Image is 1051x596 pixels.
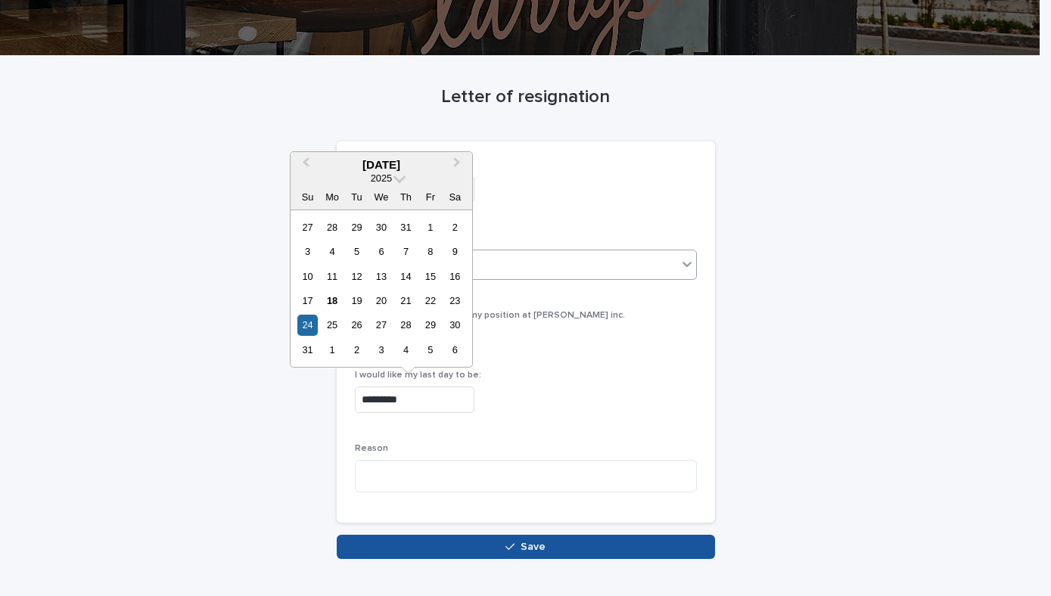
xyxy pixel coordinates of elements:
[322,217,342,237] div: Choose Monday, July 28th, 2025
[445,290,465,311] div: Choose Saturday, August 23rd, 2025
[297,187,318,207] div: Su
[297,241,318,262] div: Choose Sunday, August 3rd, 2025
[347,315,367,335] div: Choose Tuesday, August 26th, 2025
[322,266,342,287] div: Choose Monday, August 11th, 2025
[445,340,465,360] div: Choose Saturday, September 6th, 2025
[445,187,465,207] div: Sa
[371,187,391,207] div: We
[297,340,318,360] div: Choose Sunday, August 31st, 2025
[371,340,391,360] div: Choose Wednesday, September 3rd, 2025
[297,290,318,311] div: Choose Sunday, August 17th, 2025
[322,187,342,207] div: Mo
[291,158,472,172] div: [DATE]
[396,266,416,287] div: Choose Thursday, August 14th, 2025
[445,217,465,237] div: Choose Saturday, August 2nd, 2025
[396,217,416,237] div: Choose Thursday, July 31st, 2025
[347,217,367,237] div: Choose Tuesday, July 29th, 2025
[297,315,318,335] div: Choose Sunday, August 24th, 2025
[355,371,481,380] span: I would like my last day to be:
[420,315,440,335] div: Choose Friday, August 29th, 2025
[446,154,471,178] button: Next Month
[355,311,625,320] span: I would like to resign from my position at [PERSON_NAME] inc.
[371,172,392,184] span: 2025
[521,542,546,552] span: Save
[396,187,416,207] div: Th
[420,241,440,262] div: Choose Friday, August 8th, 2025
[322,290,342,311] div: Choose Monday, August 18th, 2025
[371,290,391,311] div: Choose Wednesday, August 20th, 2025
[445,266,465,287] div: Choose Saturday, August 16th, 2025
[445,315,465,335] div: Choose Saturday, August 30th, 2025
[355,444,388,453] span: Reason
[371,266,391,287] div: Choose Wednesday, August 13th, 2025
[420,187,440,207] div: Fr
[371,315,391,335] div: Choose Wednesday, August 27th, 2025
[322,241,342,262] div: Choose Monday, August 4th, 2025
[371,217,391,237] div: Choose Wednesday, July 30th, 2025
[371,241,391,262] div: Choose Wednesday, August 6th, 2025
[396,290,416,311] div: Choose Thursday, August 21st, 2025
[322,315,342,335] div: Choose Monday, August 25th, 2025
[420,266,440,287] div: Choose Friday, August 15th, 2025
[295,215,467,362] div: month 2025-08
[347,340,367,360] div: Choose Tuesday, September 2nd, 2025
[297,266,318,287] div: Choose Sunday, August 10th, 2025
[396,340,416,360] div: Choose Thursday, September 4th, 2025
[297,217,318,237] div: Choose Sunday, July 27th, 2025
[420,290,440,311] div: Choose Friday, August 22nd, 2025
[420,340,440,360] div: Choose Friday, September 5th, 2025
[420,217,440,237] div: Choose Friday, August 1st, 2025
[292,154,316,178] button: Previous Month
[347,266,367,287] div: Choose Tuesday, August 12th, 2025
[347,187,367,207] div: Tu
[347,290,367,311] div: Choose Tuesday, August 19th, 2025
[337,86,715,108] h1: Letter of resignation
[396,241,416,262] div: Choose Thursday, August 7th, 2025
[337,535,715,559] button: Save
[347,241,367,262] div: Choose Tuesday, August 5th, 2025
[322,340,342,360] div: Choose Monday, September 1st, 2025
[396,315,416,335] div: Choose Thursday, August 28th, 2025
[445,241,465,262] div: Choose Saturday, August 9th, 2025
